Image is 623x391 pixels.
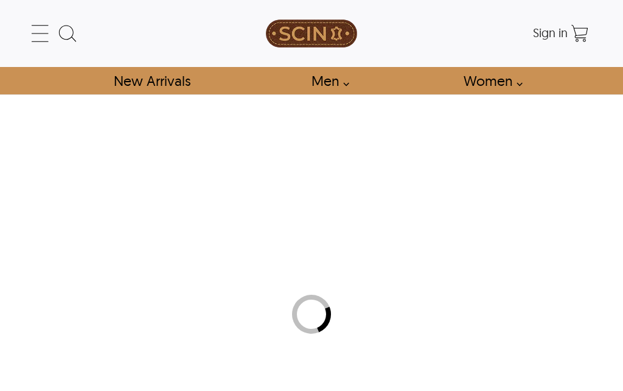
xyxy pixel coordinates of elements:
[533,25,568,40] span: Sign in
[450,67,529,94] a: Shop Women Leather Jackets
[568,21,592,46] a: Shopping Cart
[218,6,405,61] a: SCIN
[298,67,356,94] a: shop men's leather jackets
[266,6,357,61] img: SCIN
[100,67,204,94] a: Shop New Arrivals
[533,29,568,39] a: Sign in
